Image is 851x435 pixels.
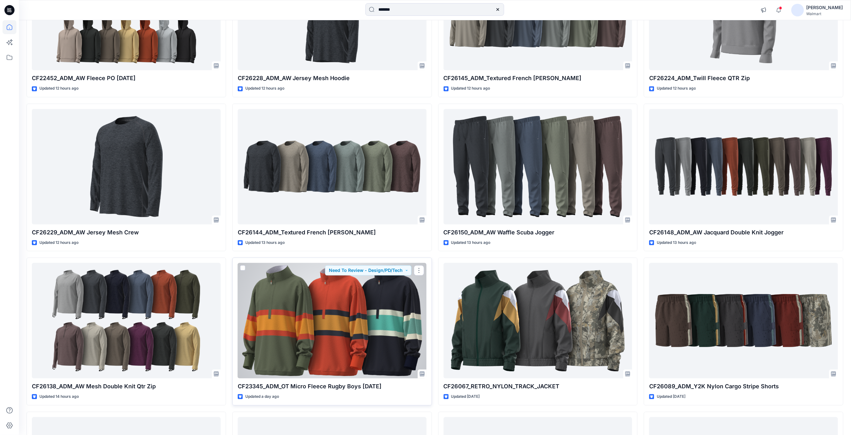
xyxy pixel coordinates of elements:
[649,382,838,391] p: CF26089_ADM_Y2K Nylon Cargo Stripe Shorts
[238,263,427,378] a: CF23345_ADM_OT Micro Fleece Rugby Boys 25SEP25
[32,382,221,391] p: CF26138_ADM_AW Mesh Double Knit Qtr Zip
[39,239,79,246] p: Updated 12 hours ago
[444,74,632,83] p: CF26145_ADM_Textured French [PERSON_NAME]
[32,74,221,83] p: CF22452_ADM_AW Fleece PO [DATE]
[32,263,221,378] a: CF26138_ADM_AW Mesh Double Knit Qtr Zip
[649,109,838,224] a: CF26148_ADM_AW Jacquard Double Knit Jogger
[39,85,79,92] p: Updated 12 hours ago
[444,228,632,237] p: CF26150_ADM_AW Waffle Scuba Jogger
[451,85,490,92] p: Updated 12 hours ago
[245,85,284,92] p: Updated 12 hours ago
[657,85,696,92] p: Updated 12 hours ago
[32,228,221,237] p: CF26229_ADM_AW Jersey Mesh Crew
[444,263,632,378] a: CF26067_RETRO_NYLON_TRACK_JACKET
[238,228,427,237] p: CF26144_ADM_Textured French [PERSON_NAME]
[657,239,696,246] p: Updated 13 hours ago
[39,393,79,400] p: Updated 14 hours ago
[649,74,838,83] p: CF26224_ADM_Twill Fleece QTR Zip
[245,393,279,400] p: Updated a day ago
[451,239,491,246] p: Updated 13 hours ago
[649,263,838,378] a: CF26089_ADM_Y2K Nylon Cargo Stripe Shorts
[32,109,221,224] a: CF26229_ADM_AW Jersey Mesh Crew
[657,393,685,400] p: Updated [DATE]
[451,393,480,400] p: Updated [DATE]
[238,74,427,83] p: CF26228_ADM_AW Jersey Mesh Hoodie
[245,239,285,246] p: Updated 13 hours ago
[807,4,843,11] div: [PERSON_NAME]
[238,382,427,391] p: CF23345_ADM_OT Micro Fleece Rugby Boys [DATE]
[444,109,632,224] a: CF26150_ADM_AW Waffle Scuba Jogger
[649,228,838,237] p: CF26148_ADM_AW Jacquard Double Knit Jogger
[791,4,804,16] img: avatar
[444,382,632,391] p: CF26067_RETRO_NYLON_TRACK_JACKET
[807,11,843,16] div: Walmart
[238,109,427,224] a: CF26144_ADM_Textured French Terry Crew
